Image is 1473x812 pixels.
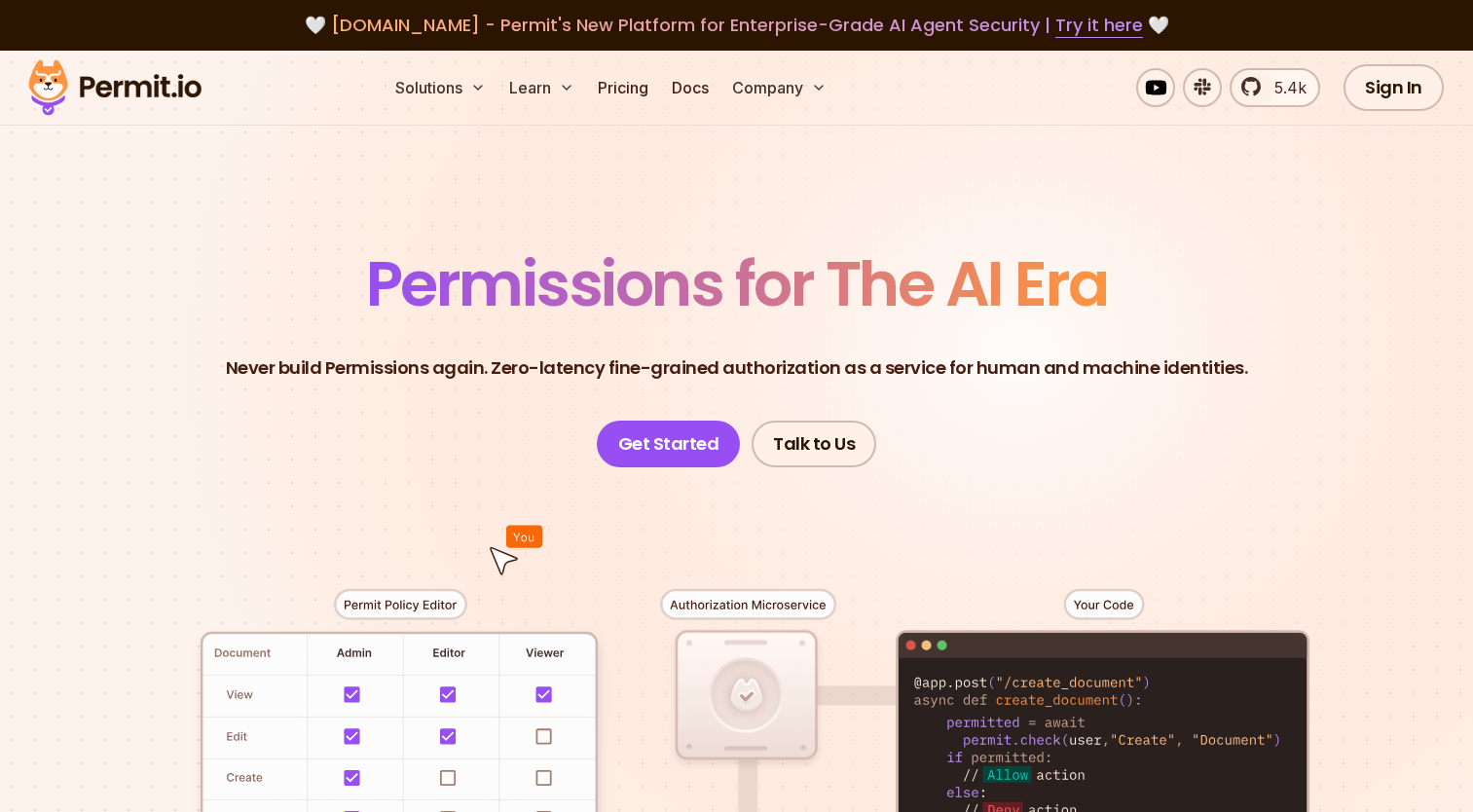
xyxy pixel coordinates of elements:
[590,68,656,107] a: Pricing
[597,421,741,467] a: Get Started
[664,68,717,107] a: Docs
[226,354,1248,382] p: Never build Permissions again. Zero-latency fine-grained authorization as a service for human and...
[1055,13,1143,38] a: Try it here
[501,68,582,107] button: Learn
[19,55,210,121] img: Permit logo
[752,421,876,467] a: Talk to Us
[47,12,1426,39] div: 🤍 🤍
[1230,68,1320,107] a: 5.4k
[331,13,1143,37] span: [DOMAIN_NAME] - Permit's New Platform for Enterprise-Grade AI Agent Security |
[724,68,834,107] button: Company
[387,68,494,107] button: Solutions
[366,240,1108,327] span: Permissions for The AI Era
[1263,76,1307,99] span: 5.4k
[1344,64,1444,111] a: Sign In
